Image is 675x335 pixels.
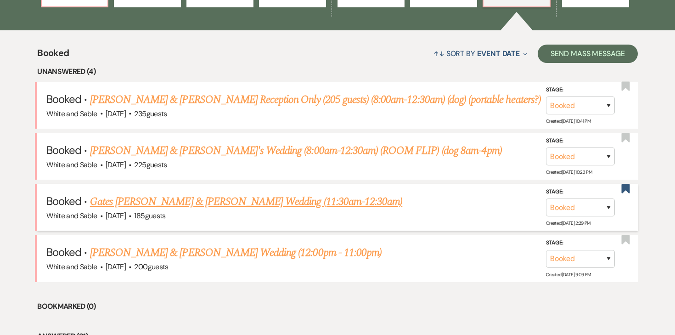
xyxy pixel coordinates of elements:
[546,187,615,197] label: Stage:
[546,85,615,95] label: Stage:
[37,301,638,312] li: Bookmarked (0)
[546,238,615,248] label: Stage:
[90,244,382,261] a: [PERSON_NAME] & [PERSON_NAME] Wedding (12:00pm - 11:00pm)
[430,41,531,66] button: Sort By Event Date
[46,245,81,259] span: Booked
[90,142,502,159] a: [PERSON_NAME] & [PERSON_NAME]'s Wedding (8:00am-12:30am) (ROOM FLIP) (dog 8am-4pm)
[477,49,520,58] span: Event Date
[90,91,541,108] a: [PERSON_NAME] & [PERSON_NAME] Reception Only (205 guests) (8:00am-12:30am) (dog) (portable heaters?)
[46,194,81,208] span: Booked
[546,136,615,146] label: Stage:
[106,211,126,221] span: [DATE]
[46,160,97,170] span: White and Sable
[46,262,97,272] span: White and Sable
[106,109,126,119] span: [DATE]
[538,45,638,63] button: Send Mass Message
[37,46,69,66] span: Booked
[134,211,165,221] span: 185 guests
[46,211,97,221] span: White and Sable
[90,193,402,210] a: Gates [PERSON_NAME] & [PERSON_NAME] Wedding (11:30am-12:30am)
[546,220,591,226] span: Created: [DATE] 2:29 PM
[106,160,126,170] span: [DATE]
[546,169,592,175] span: Created: [DATE] 10:23 PM
[46,143,81,157] span: Booked
[546,118,591,124] span: Created: [DATE] 10:41 PM
[46,92,81,106] span: Booked
[46,109,97,119] span: White and Sable
[546,272,591,278] span: Created: [DATE] 9:09 PM
[37,66,638,78] li: Unanswered (4)
[106,262,126,272] span: [DATE]
[433,49,444,58] span: ↑↓
[134,262,168,272] span: 200 guests
[134,109,167,119] span: 235 guests
[134,160,167,170] span: 225 guests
